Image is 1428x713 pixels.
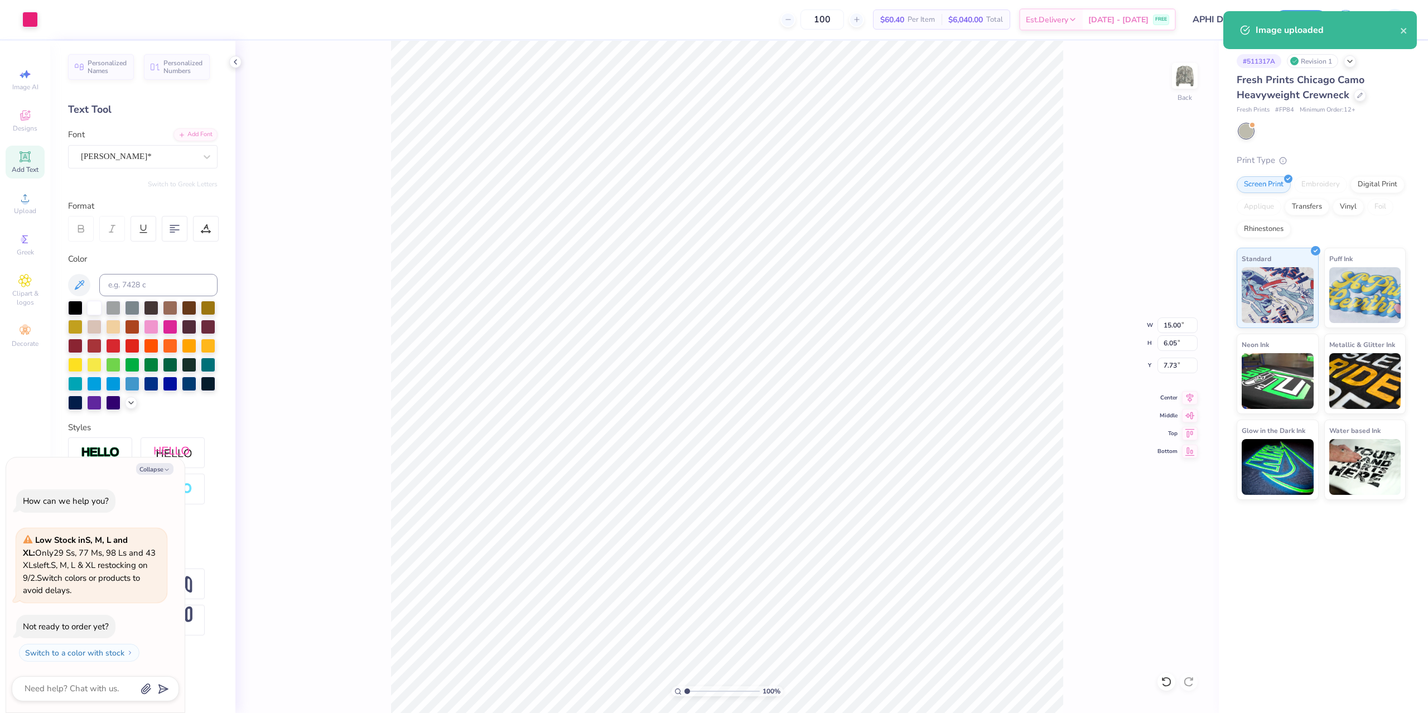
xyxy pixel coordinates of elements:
div: Screen Print [1237,176,1291,193]
strong: Low Stock in S, M, L and XL : [23,534,128,558]
div: Revision 1 [1287,54,1338,68]
span: Top [1157,430,1178,437]
div: Image uploaded [1256,23,1400,37]
div: Text Tool [68,102,218,117]
div: How can we help you? [23,495,109,507]
span: [DATE] - [DATE] [1088,14,1149,26]
div: Foil [1367,199,1393,215]
div: Format [68,200,219,213]
span: 100 % [763,686,780,696]
button: Collapse [136,463,173,475]
img: Neon Ink [1242,353,1314,409]
span: Standard [1242,253,1271,264]
span: Neon Ink [1242,339,1269,350]
button: close [1400,23,1408,37]
span: Add Text [12,165,38,174]
span: Decorate [12,339,38,348]
span: Puff Ink [1329,253,1353,264]
span: Middle [1157,412,1178,420]
div: Print Type [1237,154,1406,167]
img: Back [1174,65,1196,87]
input: e.g. 7428 c [99,274,218,296]
span: Metallic & Glitter Ink [1329,339,1395,350]
div: Add Font [173,128,218,141]
span: Designs [13,124,37,133]
img: Stroke [81,446,120,459]
div: Not ready to order yet? [23,621,109,632]
img: Glow in the Dark Ink [1242,439,1314,495]
span: Personalized Numbers [163,59,203,75]
div: Color [68,253,218,266]
div: Applique [1237,199,1281,215]
div: Transfers [1285,199,1329,215]
span: Total [986,14,1003,26]
span: Greek [17,248,34,257]
input: Untitled Design [1184,8,1266,31]
span: Clipart & logos [6,289,45,307]
button: Switch to a color with stock [19,644,139,662]
span: Fresh Prints [1237,105,1270,115]
div: Back [1178,93,1192,103]
span: Water based Ink [1329,425,1381,436]
img: Standard [1242,267,1314,323]
span: Center [1157,394,1178,402]
span: Only 29 Ss, 77 Ms, 98 Ls and 43 XLs left. S, M, L & XL restocking on 9/2. Switch colors or produc... [23,534,156,596]
span: Fresh Prints Chicago Camo Heavyweight Crewneck [1237,73,1364,102]
span: Est. Delivery [1026,14,1068,26]
span: Image AI [12,83,38,91]
span: Minimum Order: 12 + [1300,105,1355,115]
span: $60.40 [880,14,904,26]
div: # 511317A [1237,54,1281,68]
span: $6,040.00 [948,14,983,26]
button: Switch to Greek Letters [148,180,218,189]
label: Font [68,128,85,141]
div: Vinyl [1333,199,1364,215]
span: Bottom [1157,447,1178,455]
img: Water based Ink [1329,439,1401,495]
img: Puff Ink [1329,267,1401,323]
span: FREE [1155,16,1167,23]
div: Embroidery [1294,176,1347,193]
span: Glow in the Dark Ink [1242,425,1305,436]
span: Personalized Names [88,59,127,75]
span: # FP84 [1275,105,1294,115]
img: Metallic & Glitter Ink [1329,353,1401,409]
div: Digital Print [1350,176,1405,193]
div: Rhinestones [1237,221,1291,238]
input: – – [800,9,844,30]
span: Per Item [908,14,935,26]
div: Styles [68,421,218,434]
span: Upload [14,206,36,215]
img: Shadow [153,446,192,460]
img: Switch to a color with stock [127,649,133,656]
